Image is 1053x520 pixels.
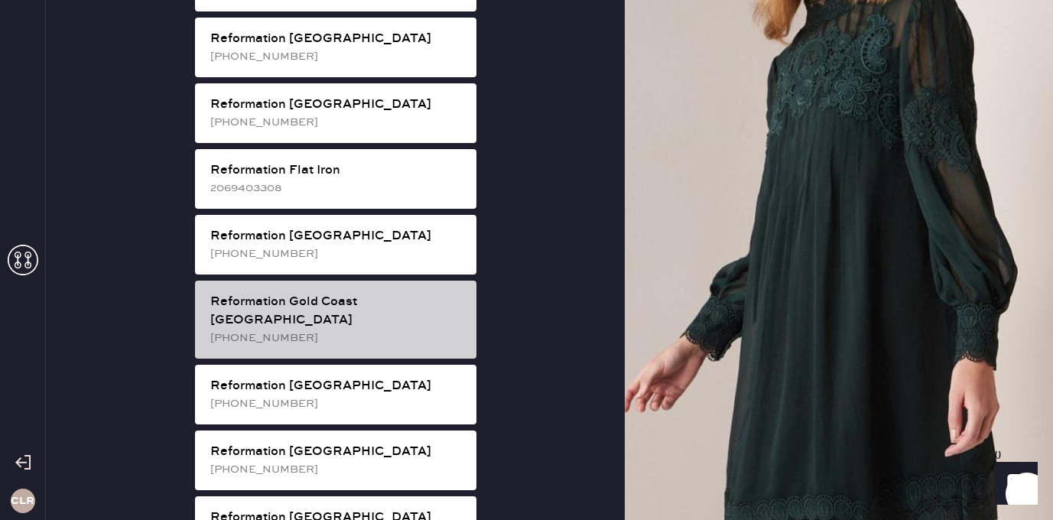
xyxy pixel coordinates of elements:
[980,451,1046,517] iframe: Front Chat
[49,288,137,308] td: 935337
[210,30,464,48] div: Reformation [GEOGRAPHIC_DATA]
[49,171,1001,226] div: # 88889 Jiajun [PERSON_NAME] [EMAIL_ADDRESS][DOMAIN_NAME]
[137,288,945,308] td: Button Down Top - Reformation - [PERSON_NAME] Top Black - Size: S
[945,249,1001,268] th: QTY
[210,227,464,245] div: Reformation [GEOGRAPHIC_DATA]
[210,114,464,131] div: [PHONE_NUMBER]
[49,111,1001,129] div: Order # 82301
[210,96,464,114] div: Reformation [GEOGRAPHIC_DATA]
[210,180,464,197] div: 2069403308
[210,395,464,412] div: [PHONE_NUMBER]
[49,249,137,268] th: ID
[210,330,464,346] div: [PHONE_NUMBER]
[945,268,1001,288] td: 1
[49,93,1001,111] div: Packing list
[11,496,34,506] h3: CLR
[945,288,1001,308] td: 1
[210,48,464,65] div: [PHONE_NUMBER]
[210,293,464,330] div: Reformation Gold Coast [GEOGRAPHIC_DATA]
[210,461,464,478] div: [PHONE_NUMBER]
[210,443,464,461] div: Reformation [GEOGRAPHIC_DATA]
[210,377,464,395] div: Reformation [GEOGRAPHIC_DATA]
[210,245,464,262] div: [PHONE_NUMBER]
[137,249,945,268] th: Description
[210,161,464,180] div: Reformation Flat Iron
[49,268,137,288] td: 935355
[137,268,945,288] td: Sleeved Top - Reformation - Rowan Crew Tee La Jolla Stripe - Size: S
[49,152,1001,171] div: Customer information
